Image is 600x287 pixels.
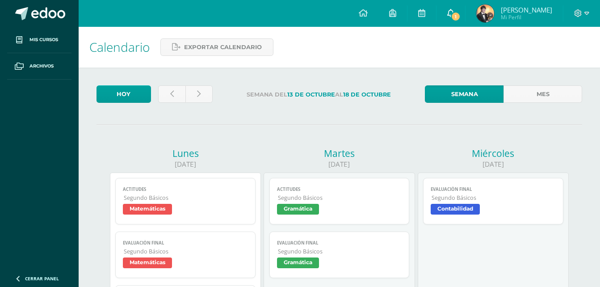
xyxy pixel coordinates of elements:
a: Evaluación finalSegundo BásicosMatemáticas [115,232,256,278]
a: Semana [425,85,503,103]
div: Miércoles [418,147,569,160]
span: Segundo Básicos [124,248,248,255]
a: Mis cursos [7,27,71,53]
span: Segundo Básicos [278,194,402,202]
span: Calendario [89,38,150,55]
span: Evaluación Final [431,186,556,192]
div: [DATE] [418,160,569,169]
a: ActitudesSegundo BásicosGramática [269,178,410,224]
a: Evaluación finalSegundo BásicosGramática [269,232,410,278]
span: Mis cursos [29,36,58,43]
a: Mes [503,85,582,103]
label: Semana del al [220,85,418,104]
span: Segundo Básicos [432,194,556,202]
img: 1a576c4b5cbd41fc70383f3f77ce78f7.png [476,4,494,22]
div: Lunes [110,147,261,160]
span: Matemáticas [123,204,172,215]
span: Evaluación final [123,240,248,246]
span: Archivos [29,63,54,70]
span: 1 [451,12,461,21]
a: Archivos [7,53,71,80]
a: Hoy [97,85,151,103]
strong: 13 de Octubre [287,91,335,98]
span: Mi Perfil [501,13,552,21]
div: [DATE] [110,160,261,169]
span: Gramática [277,204,319,215]
span: Actitudes [123,186,248,192]
span: Evaluación final [277,240,402,246]
span: Segundo Básicos [124,194,248,202]
span: Actitudes [277,186,402,192]
span: Cerrar panel [25,275,59,282]
a: Evaluación FinalSegundo BásicosContabilidad [423,178,563,224]
span: Matemáticas [123,257,172,268]
div: [DATE] [264,160,415,169]
span: [PERSON_NAME] [501,5,552,14]
span: Segundo Básicos [278,248,402,255]
strong: 18 de Octubre [343,91,391,98]
div: Martes [264,147,415,160]
span: Gramática [277,257,319,268]
span: Contabilidad [431,204,480,215]
span: Exportar calendario [184,39,262,55]
a: ActitudesSegundo BásicosMatemáticas [115,178,256,224]
a: Exportar calendario [160,38,273,56]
